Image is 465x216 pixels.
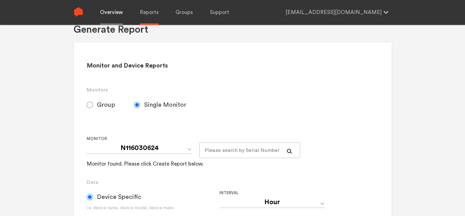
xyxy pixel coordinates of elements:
h1: Generate Report [74,23,148,36]
span: Group [97,101,115,109]
div: Monitor found. Please click Create Report below. [87,160,203,168]
label: For large monitor counts [199,135,295,143]
h3: Data [87,179,378,186]
input: Please search by Serial Number [199,143,300,158]
input: Group [87,102,93,108]
span: Device Specific [97,193,141,201]
label: Interval [219,189,347,197]
div: i.e. device name, device model, device make [87,205,219,211]
span: Single Monitor [144,101,186,109]
input: Single Monitor [134,102,140,108]
input: Device Specific [87,194,93,200]
h3: Monitors [87,86,378,94]
h2: Monitor and Device Reports [87,62,378,70]
label: Monitor [87,135,194,143]
img: Sense Logo [74,7,83,17]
